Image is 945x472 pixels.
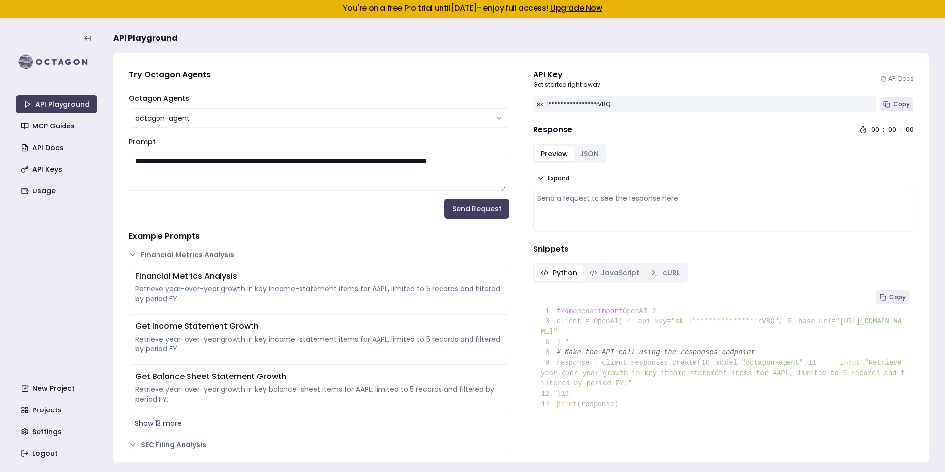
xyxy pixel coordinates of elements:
[561,389,576,399] span: 13
[541,390,561,398] span: )
[535,146,574,161] button: Preview
[541,389,557,399] span: 12
[871,126,879,134] div: 00
[17,379,98,397] a: New Project
[541,306,557,316] span: 1
[840,359,860,367] span: input
[537,193,909,203] div: Send a request to see the response here.
[129,230,509,242] h4: Example Prompts
[798,317,836,325] span: base_url=
[533,124,572,136] h4: Response
[541,347,557,358] span: 8
[623,307,647,315] span: OpenAI
[129,69,509,81] h4: Try Octagon Agents
[598,307,623,315] span: import
[647,306,663,316] span: 2
[17,117,98,135] a: MCP Guides
[783,316,798,327] span: 5
[541,338,561,346] span: )
[557,348,755,356] span: # Make the API call using the responses endpoint
[638,317,671,325] span: api_key=
[876,290,910,304] button: Copy
[16,95,97,113] a: API Playground
[601,268,639,278] span: JavaScript
[129,414,509,432] button: Show 13 more
[663,268,680,278] span: cURL
[541,359,701,367] span: response = client.responses.create(
[8,4,937,12] h5: You're on a free Pro trial until [DATE] - enjoy full access!
[135,270,503,282] div: Financial Metrics Analysis
[804,359,808,367] span: ,
[533,69,600,81] div: API Key
[17,444,98,462] a: Logout
[550,2,602,14] a: Upgrade Now
[717,359,741,367] span: model=
[129,250,509,260] button: Financial Metrics Analysis
[623,316,638,327] span: 4
[129,94,189,103] label: Octagon Agents
[906,126,913,134] div: 00
[135,460,503,472] div: SEC Filing Analysis
[135,320,503,332] div: Get Income Statement Growth
[533,81,600,89] p: Get started right away
[808,358,823,368] span: 11
[577,400,619,408] span: (response)
[129,137,156,147] label: Prompt
[135,284,503,304] div: Retrieve year-over-year growth in key income-statement items for AAPL, limited to 5 records and f...
[574,146,604,161] button: JSON
[17,139,98,157] a: API Docs
[541,359,906,387] span: "Retrieve year-over-year growth in key income-statement items for AAPL, limited to 5 records and ...
[900,126,902,134] div: :
[16,52,97,72] img: logo-rect-yK7x_WSZ.svg
[883,126,884,134] div: :
[135,334,503,354] div: Retrieve year-over-year growth in key income-statement items for AAPL, limited to 5 records and f...
[889,293,906,301] span: Copy
[541,317,623,325] span: client = OpenAI(
[893,100,910,108] span: Copy
[17,401,98,419] a: Projects
[880,97,913,111] button: Copy
[779,317,783,325] span: ,
[541,399,557,409] span: 14
[135,371,503,382] div: Get Balance Sheet Statement Growth
[444,199,509,219] button: Send Request
[135,384,503,404] div: Retrieve year-over-year growth in key balance-sheet items for AAPL, limited to 5 records and filt...
[541,316,557,327] span: 3
[17,182,98,200] a: Usage
[533,243,913,255] h4: Snippets
[541,337,557,347] span: 6
[741,359,803,367] span: "octagon-agent"
[541,358,557,368] span: 9
[860,359,864,367] span: =
[573,307,598,315] span: openai
[533,171,573,185] button: Expand
[561,337,576,347] span: 7
[701,358,717,368] span: 10
[888,126,896,134] div: 00
[17,160,98,178] a: API Keys
[129,440,509,450] button: SEC Filing Analysis
[557,307,573,315] span: from
[113,32,178,44] span: API Playground
[557,400,577,408] span: print
[881,75,913,83] a: API Docs
[553,268,577,278] span: Python
[17,423,98,441] a: Settings
[548,174,569,182] span: Expand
